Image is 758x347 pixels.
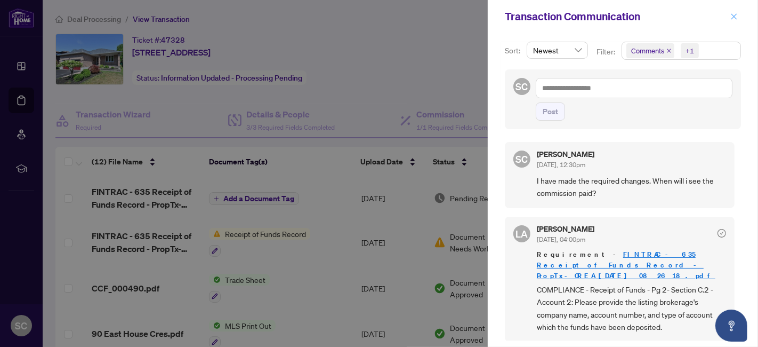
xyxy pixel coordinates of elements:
span: Comments [631,45,664,56]
span: SC [516,79,528,94]
span: Requirement - [537,249,726,281]
p: Sort: [505,45,522,57]
span: [DATE], 12:30pm [537,161,585,169]
p: Filter: [596,46,617,58]
span: close [666,48,672,53]
span: Comments [626,43,674,58]
span: close [730,13,738,20]
span: check-circle [717,229,726,238]
span: SC [516,152,528,167]
div: +1 [686,45,694,56]
span: LA [516,226,528,241]
button: Post [536,102,565,121]
h5: [PERSON_NAME] [537,151,594,158]
span: Newest [533,42,582,58]
h5: [PERSON_NAME] [537,225,594,233]
span: COMPLIANCE - Receipt of Funds - Pg 2- Section C.2 - Account 2: Please provide the listing brokera... [537,283,726,334]
span: I have made the required changes. When will i see the commission paid? [537,175,726,200]
span: [DATE], 04:00pm [537,235,585,243]
div: Transaction Communication [505,9,727,25]
button: Open asap [715,310,747,342]
a: FINTRAC - 635 Receipt of Funds Record - PropTx-OREA_[DATE] 08_26_18.pdf [537,250,715,280]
